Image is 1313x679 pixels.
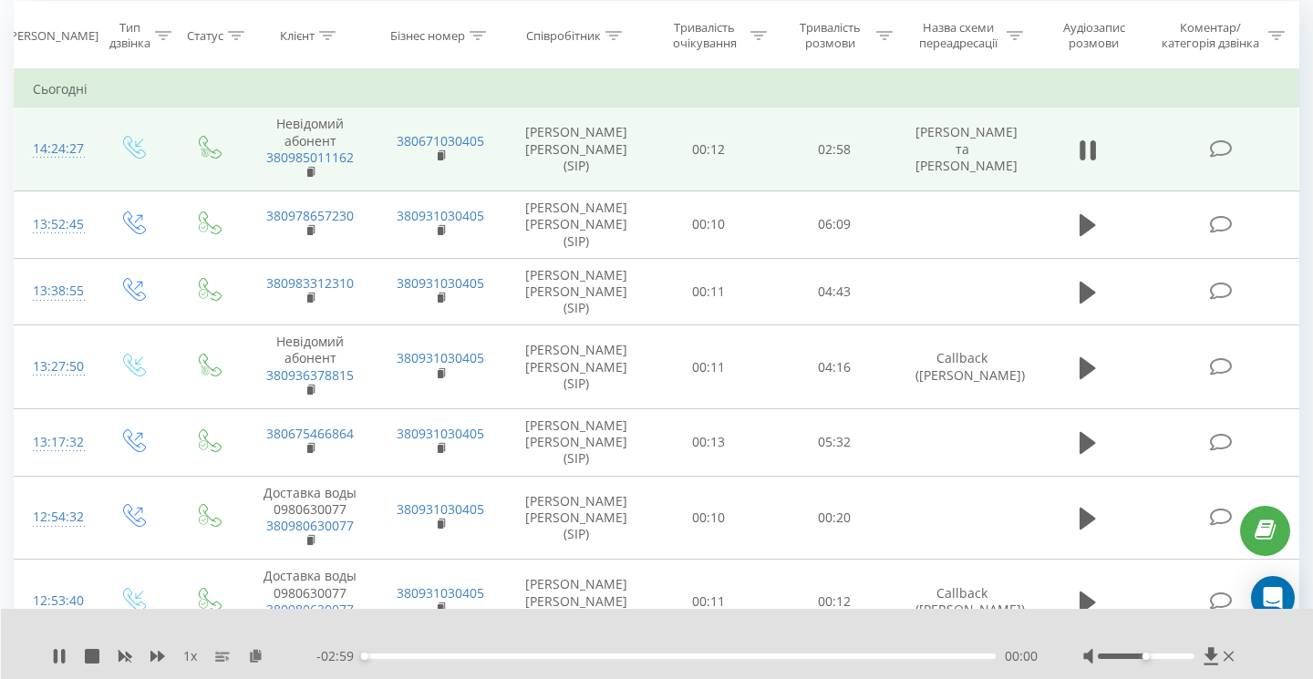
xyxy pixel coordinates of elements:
[266,601,354,618] a: 380980630077
[897,108,1028,191] td: [PERSON_NAME] та [PERSON_NAME]
[183,647,197,665] span: 1 x
[33,207,77,242] div: 13:52:45
[526,28,601,44] div: Співробітник
[506,325,646,409] td: [PERSON_NAME] [PERSON_NAME] (SIP)
[33,583,77,619] div: 12:53:40
[361,653,368,660] div: Accessibility label
[397,425,484,442] a: 380931030405
[245,476,376,560] td: Доставка воды 0980630077
[397,207,484,224] a: 380931030405
[266,425,354,442] a: 380675466864
[771,325,897,409] td: 04:16
[646,258,772,325] td: 00:11
[266,149,354,166] a: 380985011162
[280,28,315,44] div: Клієнт
[109,20,150,51] div: Тип дзвінка
[646,108,772,191] td: 00:12
[771,258,897,325] td: 04:43
[33,273,77,309] div: 13:38:55
[646,560,772,643] td: 00:11
[245,108,376,191] td: Невідомий абонент
[316,647,363,665] span: - 02:59
[33,499,77,535] div: 12:54:32
[788,20,872,51] div: Тривалість розмови
[506,409,646,477] td: [PERSON_NAME] [PERSON_NAME] (SIP)
[187,28,223,44] div: Статус
[771,191,897,259] td: 06:09
[506,258,646,325] td: [PERSON_NAME] [PERSON_NAME] (SIP)
[646,325,772,409] td: 00:11
[771,476,897,560] td: 00:20
[266,366,354,384] a: 380936378815
[266,517,354,534] a: 380980630077
[397,274,484,292] a: 380931030405
[506,476,646,560] td: [PERSON_NAME] [PERSON_NAME] (SIP)
[245,325,376,409] td: Невідомий абонент
[914,20,1002,51] div: Назва схеми переадресації
[266,207,354,224] a: 380978657230
[771,108,897,191] td: 02:58
[1044,20,1143,51] div: Аудіозапис розмови
[897,325,1028,409] td: Callback ([PERSON_NAME])
[266,274,354,292] a: 380983312310
[397,584,484,602] a: 380931030405
[506,108,646,191] td: [PERSON_NAME] [PERSON_NAME] (SIP)
[15,71,1299,108] td: Сьогодні
[771,409,897,477] td: 05:32
[1251,576,1295,620] div: Open Intercom Messenger
[1157,20,1264,51] div: Коментар/категорія дзвінка
[33,131,77,167] div: 14:24:27
[506,560,646,643] td: [PERSON_NAME] [PERSON_NAME] (SIP)
[397,500,484,518] a: 380931030405
[646,409,772,477] td: 00:13
[646,476,772,560] td: 00:10
[33,425,77,460] div: 13:17:32
[33,349,77,385] div: 13:27:50
[390,28,465,44] div: Бізнес номер
[897,560,1028,643] td: Callback ([PERSON_NAME])
[506,191,646,259] td: [PERSON_NAME] [PERSON_NAME] (SIP)
[6,28,98,44] div: [PERSON_NAME]
[397,132,484,149] a: 380671030405
[663,20,747,51] div: Тривалість очікування
[646,191,772,259] td: 00:10
[771,560,897,643] td: 00:12
[245,560,376,643] td: Доставка воды 0980630077
[397,349,484,366] a: 380931030405
[1142,653,1150,660] div: Accessibility label
[1005,647,1038,665] span: 00:00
